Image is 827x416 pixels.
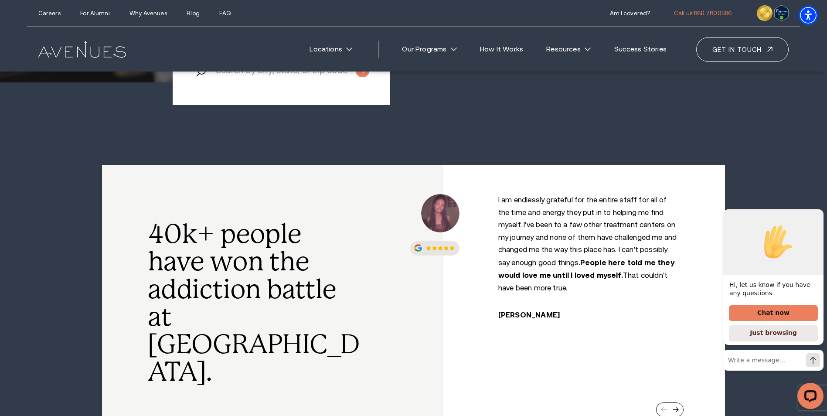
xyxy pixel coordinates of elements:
[774,5,789,21] img: Verify Approval for www.avenuesrecovery.com
[694,10,732,17] span: 866.780.0586
[674,10,732,17] a: call 866.780.0586
[471,40,532,59] a: How It Works
[129,10,167,17] a: Why Avenues
[498,258,674,280] strong: People here told me they would love me until I loved myself.
[774,8,789,16] a: Verify LegitScript Approval for www.avenuesrecovery.com
[187,10,200,17] a: Blog
[219,10,231,17] a: FAQ
[696,37,789,62] a: Get in touch
[799,6,818,25] div: Accessibility Menu
[610,10,650,17] a: Am I covered?
[148,220,361,385] h2: 40k+ people have won the addiction battle at [GEOGRAPHIC_DATA].
[421,194,459,232] img: a person with long hair
[716,209,827,416] iframe: LiveChat chat widget
[301,40,361,59] a: Locations
[673,407,679,413] div: Next slide
[538,40,600,59] a: Resources
[498,194,679,294] p: I am endlessly grateful for the entire staff for all of the time and energy they put in to helpin...
[460,194,708,319] div: /
[393,40,466,59] a: Our Programs
[757,5,773,21] img: clock
[605,40,675,59] a: Success Stories
[80,10,109,17] a: For Alumni
[38,10,61,17] a: Careers
[498,311,560,319] cite: [PERSON_NAME]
